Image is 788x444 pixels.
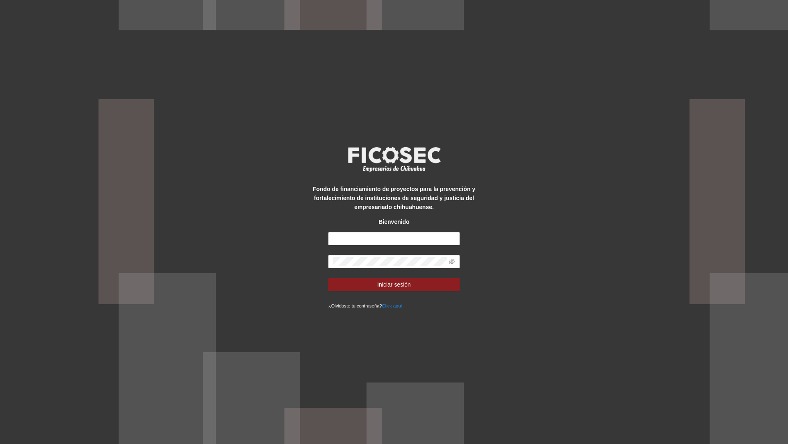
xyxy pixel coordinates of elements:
small: ¿Olvidaste tu contraseña? [328,303,402,308]
strong: Fondo de financiamiento de proyectos para la prevención y fortalecimiento de instituciones de seg... [313,186,475,210]
span: Iniciar sesión [377,280,411,289]
span: eye-invisible [449,259,455,264]
strong: Bienvenido [378,219,409,225]
a: Click aqui [382,303,402,308]
button: Iniciar sesión [328,278,460,291]
img: logo [343,144,445,175]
